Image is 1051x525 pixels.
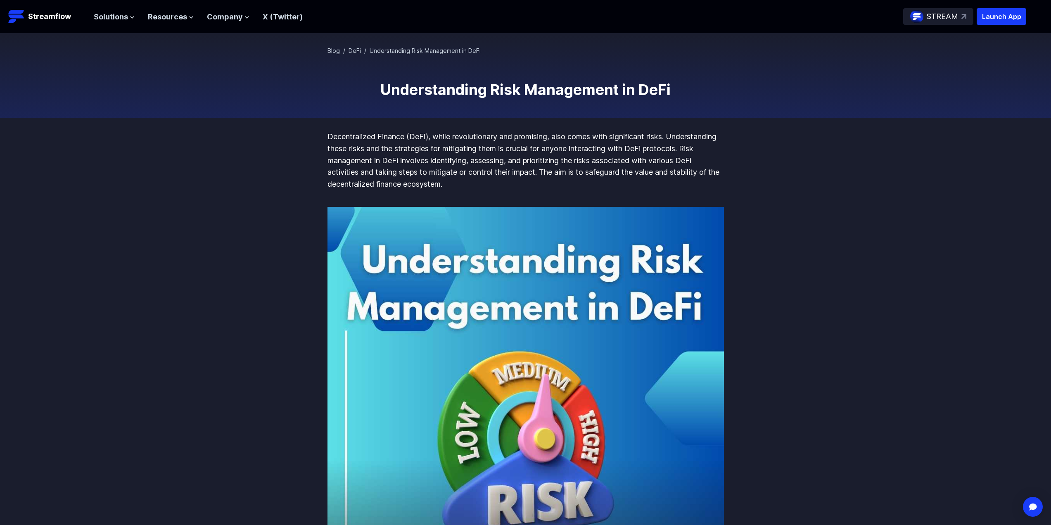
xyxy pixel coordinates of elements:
[343,47,345,54] span: /
[8,8,25,25] img: Streamflow Logo
[903,8,973,25] a: STREAM
[927,11,958,23] p: STREAM
[961,14,966,19] img: top-right-arrow.svg
[327,131,724,190] p: Decentralized Finance (DeFi), while revolutionary and promising, also comes with significant risk...
[207,11,249,23] button: Company
[207,11,243,23] span: Company
[28,11,71,22] p: Streamflow
[263,12,303,21] a: X (Twitter)
[327,47,340,54] a: Blog
[1023,497,1043,517] div: Open Intercom Messenger
[94,11,135,23] button: Solutions
[94,11,128,23] span: Solutions
[148,11,194,23] button: Resources
[370,47,481,54] span: Understanding Risk Management in DeFi
[148,11,187,23] span: Resources
[8,8,85,25] a: Streamflow
[364,47,366,54] span: /
[327,81,724,98] h1: Understanding Risk Management in DeFi
[349,47,361,54] a: DeFi
[910,10,923,23] img: streamflow-logo-circle.png
[977,8,1026,25] button: Launch App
